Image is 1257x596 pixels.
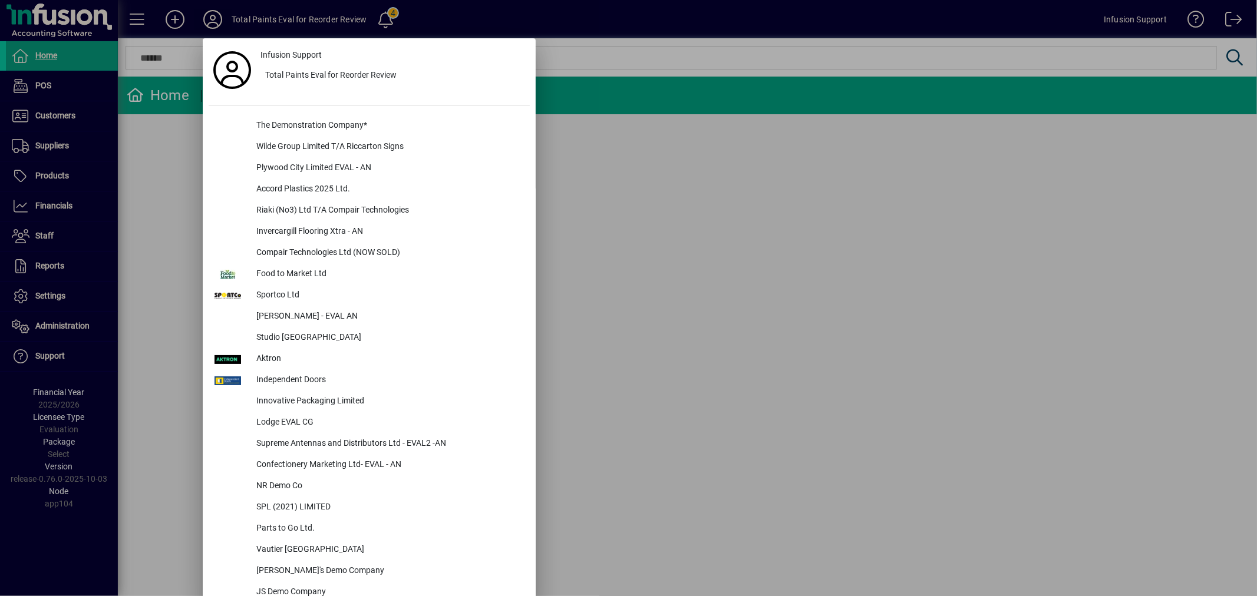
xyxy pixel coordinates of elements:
[247,306,530,327] div: [PERSON_NAME] - EVAL AN
[209,412,530,433] button: Lodge EVAL CG
[247,518,530,539] div: Parts to Go Ltd.
[247,391,530,412] div: Innovative Packaging Limited
[209,158,530,179] button: Plywood City Limited EVAL - AN
[256,44,530,65] a: Infusion Support
[247,539,530,561] div: Vautier [GEOGRAPHIC_DATA]
[247,476,530,497] div: NR Demo Co
[209,200,530,221] button: Riaki (No3) Ltd T/A Compair Technologies
[209,370,530,391] button: Independent Doors
[247,370,530,391] div: Independent Doors
[209,433,530,455] button: Supreme Antennas and Distributors Ltd - EVAL2 -AN
[247,285,530,306] div: Sportco Ltd
[209,327,530,349] button: Studio [GEOGRAPHIC_DATA]
[209,497,530,518] button: SPL (2021) LIMITED
[247,412,530,433] div: Lodge EVAL CG
[209,285,530,306] button: Sportco Ltd
[209,221,530,243] button: Invercargill Flooring Xtra - AN
[247,433,530,455] div: Supreme Antennas and Distributors Ltd - EVAL2 -AN
[247,158,530,179] div: Plywood City Limited EVAL - AN
[209,115,530,137] button: The Demonstration Company*
[209,391,530,412] button: Innovative Packaging Limited
[209,137,530,158] button: Wilde Group Limited T/A Riccarton Signs
[209,561,530,582] button: [PERSON_NAME]'s Demo Company
[209,476,530,497] button: NR Demo Co
[247,561,530,582] div: [PERSON_NAME]'s Demo Company
[247,115,530,137] div: The Demonstration Company*
[247,221,530,243] div: Invercargill Flooring Xtra - AN
[247,497,530,518] div: SPL (2021) LIMITED
[247,243,530,264] div: Compair Technologies Ltd (NOW SOLD)
[247,327,530,349] div: Studio [GEOGRAPHIC_DATA]
[247,179,530,200] div: Accord Plastics 2025 Ltd.
[209,59,256,81] a: Profile
[209,264,530,285] button: Food to Market Ltd
[247,137,530,158] div: Wilde Group Limited T/A Riccarton Signs
[247,200,530,221] div: Riaki (No3) Ltd T/A Compair Technologies
[209,349,530,370] button: Aktron
[209,455,530,476] button: Confectionery Marketing Ltd- EVAL - AN
[209,179,530,200] button: Accord Plastics 2025 Ltd.
[209,539,530,561] button: Vautier [GEOGRAPHIC_DATA]
[260,49,322,61] span: Infusion Support
[209,243,530,264] button: Compair Technologies Ltd (NOW SOLD)
[247,349,530,370] div: Aktron
[247,264,530,285] div: Food to Market Ltd
[209,518,530,539] button: Parts to Go Ltd.
[256,65,530,87] button: Total Paints Eval for Reorder Review
[209,306,530,327] button: [PERSON_NAME] - EVAL AN
[247,455,530,476] div: Confectionery Marketing Ltd- EVAL - AN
